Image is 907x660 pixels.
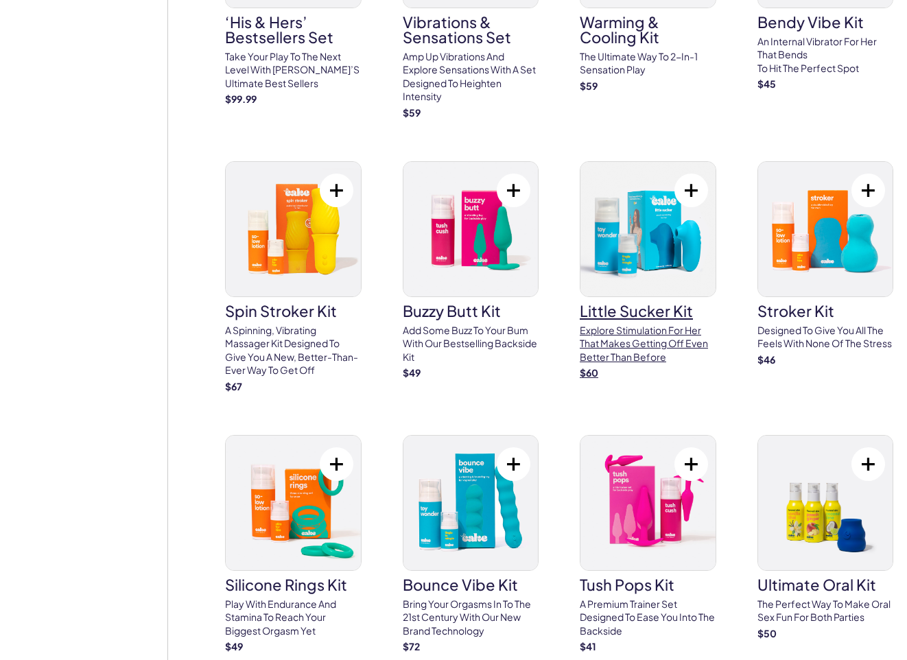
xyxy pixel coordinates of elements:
img: tush pops kit [580,436,716,570]
h3: little sucker kit [580,303,716,318]
p: The ultimate way to 2-in-1 sensation play [580,50,716,77]
strong: $ 50 [757,627,777,639]
a: spin stroker kitspin stroker kitA spinning, vibrating massager kit designed to give you a new, be... [225,161,362,394]
p: Amp up vibrations and explore sensations with a set designed to heighten intensity [403,50,539,104]
strong: $ 49 [403,366,421,379]
img: little sucker kit [580,162,716,296]
h3: stroker kit [757,303,894,318]
h3: silicone rings kit [225,577,362,592]
p: Designed to give you all the feels with none of the stress [757,324,894,351]
h3: ‘His & Hers’ Bestsellers Set [225,14,362,45]
h3: Warming & Cooling Kit [580,14,716,45]
a: ultimate oral kitultimate oral kitThe perfect way to make oral sex fun for both parties$50 [757,435,894,641]
strong: $ 60 [580,366,598,379]
p: An internal vibrator for her that bends to hit the perfect spot [757,35,894,75]
img: ultimate oral kit [758,436,893,570]
p: Explore Stimulation for Her that makes getting off even better than Before [580,324,716,364]
a: little sucker kitlittle sucker kitExplore Stimulation for Her that makes getting off even better ... [580,161,716,380]
strong: $ 59 [580,80,598,92]
strong: $ 46 [757,353,775,366]
a: stroker kitstroker kitDesigned to give you all the feels with none of the stress$46 [757,161,894,367]
h3: spin stroker kit [225,303,362,318]
h3: bounce vibe kit [403,577,539,592]
p: Bring your orgasms in to the 21st century with our new brand technology [403,598,539,638]
img: spin stroker kit [226,162,361,296]
img: silicone rings kit [226,436,361,570]
p: Take your play to the next level with [PERSON_NAME]’s ultimate best sellers [225,50,362,91]
a: bounce vibe kitbounce vibe kitBring your orgasms in to the 21st century with our new brand techno... [403,435,539,654]
strong: $ 59 [403,106,421,119]
img: buzzy butt kit [403,162,539,296]
a: silicone rings kitsilicone rings kitPlay with endurance and stamina to reach Your biggest Orgasm ... [225,435,362,654]
a: tush pops kittush pops kitA premium trainer set designed to ease you into the backside$41 [580,435,716,654]
img: stroker kit [758,162,893,296]
p: Add some buzz to your bum with our bestselling backside kit [403,324,539,364]
h3: ultimate oral kit [757,577,894,592]
strong: $ 41 [580,640,596,652]
a: buzzy butt kitbuzzy butt kitAdd some buzz to your bum with our bestselling backside kit$49 [403,161,539,380]
h3: Vibrations & Sensations Set [403,14,539,45]
p: A spinning, vibrating massager kit designed to give you a new, better-than-ever way to get off [225,324,362,377]
h3: tush pops kit [580,577,716,592]
strong: $ 99.99 [225,93,257,105]
strong: $ 45 [757,78,776,90]
img: bounce vibe kit [403,436,539,570]
strong: $ 49 [225,640,243,652]
strong: $ 67 [225,380,242,392]
p: Play with endurance and stamina to reach Your biggest Orgasm Yet [225,598,362,638]
p: The perfect way to make oral sex fun for both parties [757,598,894,624]
h3: buzzy butt kit [403,303,539,318]
p: A premium trainer set designed to ease you into the backside [580,598,716,638]
h3: Bendy Vibe Kit [757,14,894,30]
strong: $ 72 [403,640,420,652]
